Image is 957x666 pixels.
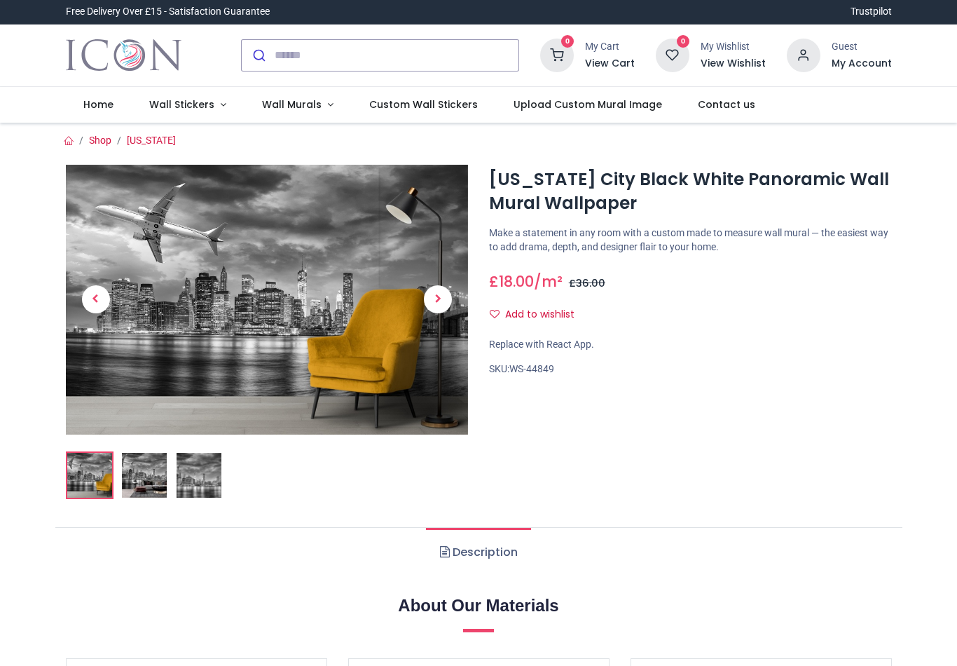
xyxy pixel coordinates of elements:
[585,57,635,71] a: View Cart
[262,97,322,111] span: Wall Murals
[576,276,605,290] span: 36.00
[851,5,892,19] a: Trustpilot
[677,35,690,48] sup: 0
[66,165,469,435] img: New York City Black White Panoramic Wall Mural Wallpaper
[127,135,176,146] a: [US_STATE]
[832,40,892,54] div: Guest
[67,453,112,498] img: New York City Black White Panoramic Wall Mural Wallpaper
[701,40,766,54] div: My Wishlist
[122,453,167,498] img: WS-44849-02
[408,205,468,394] a: Next
[244,87,351,123] a: Wall Murals
[832,57,892,71] a: My Account
[499,271,534,292] span: 18.00
[701,57,766,71] a: View Wishlist
[149,97,214,111] span: Wall Stickers
[514,97,662,111] span: Upload Custom Mural Image
[424,285,452,313] span: Next
[66,36,181,75] img: Icon Wall Stickers
[177,453,221,498] img: WS-44849-03
[489,303,586,327] button: Add to wishlistAdd to wishlist
[698,97,755,111] span: Contact us
[489,226,892,254] p: Make a statement in any room with a custom made to measure wall mural — the easiest way to add dr...
[534,271,563,292] span: /m²
[66,594,892,618] h2: About Our Materials
[242,40,275,71] button: Submit
[89,135,111,146] a: Shop
[426,528,530,577] a: Description
[561,35,574,48] sup: 0
[489,338,892,352] div: Replace with React App.
[489,362,892,376] div: SKU:
[540,48,574,60] a: 0
[83,97,113,111] span: Home
[509,363,554,374] span: WS-44849
[656,48,689,60] a: 0
[489,271,534,292] span: £
[585,40,635,54] div: My Cart
[82,285,110,313] span: Previous
[569,276,605,290] span: £
[66,5,270,19] div: Free Delivery Over £15 - Satisfaction Guarantee
[369,97,478,111] span: Custom Wall Stickers
[490,309,500,319] i: Add to wishlist
[489,168,892,216] h1: [US_STATE] City Black White Panoramic Wall Mural Wallpaper
[66,36,181,75] a: Logo of Icon Wall Stickers
[66,205,126,394] a: Previous
[132,87,245,123] a: Wall Stickers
